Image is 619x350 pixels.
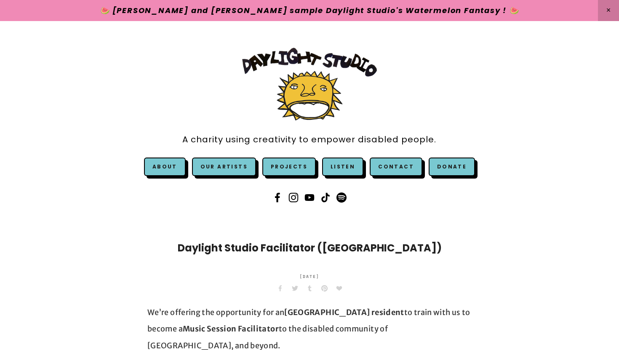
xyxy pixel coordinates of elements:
[183,324,279,334] strong: Music Session Facilitator
[284,307,404,317] strong: [GEOGRAPHIC_DATA] resident
[152,163,177,170] a: About
[299,268,320,285] time: [DATE]
[370,158,422,176] a: Contact
[182,130,436,149] a: A charity using creativity to empower disabled people.
[192,158,256,176] a: Our Artists
[242,48,377,120] img: Daylight Studio
[262,158,316,176] a: Projects
[147,240,472,256] h1: Daylight Studio Facilitator ([GEOGRAPHIC_DATA])
[331,163,355,170] a: Listen
[429,158,475,176] a: Donate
